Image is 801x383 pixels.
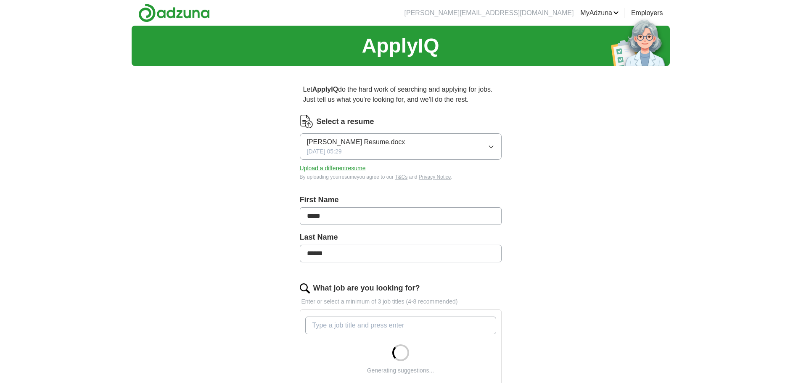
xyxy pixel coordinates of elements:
[580,8,619,18] a: MyAdzuna
[317,116,374,127] label: Select a resume
[300,297,502,306] p: Enter or select a minimum of 3 job titles (4-8 recommended)
[300,194,502,206] label: First Name
[300,115,313,128] img: CV Icon
[367,366,434,375] div: Generating suggestions...
[300,81,502,108] p: Let do the hard work of searching and applying for jobs. Just tell us what you're looking for, an...
[312,86,338,93] strong: ApplyIQ
[362,31,439,61] h1: ApplyIQ
[300,164,366,173] button: Upload a differentresume
[631,8,663,18] a: Employers
[419,174,451,180] a: Privacy Notice
[300,133,502,160] button: [PERSON_NAME] Resume.docx[DATE] 05:29
[404,8,574,18] li: [PERSON_NAME][EMAIL_ADDRESS][DOMAIN_NAME]
[313,283,420,294] label: What job are you looking for?
[300,283,310,293] img: search.png
[307,147,342,156] span: [DATE] 05:29
[395,174,407,180] a: T&Cs
[300,232,502,243] label: Last Name
[300,173,502,181] div: By uploading your resume you agree to our and .
[138,3,210,22] img: Adzuna logo
[307,137,405,147] span: [PERSON_NAME] Resume.docx
[305,317,496,334] input: Type a job title and press enter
